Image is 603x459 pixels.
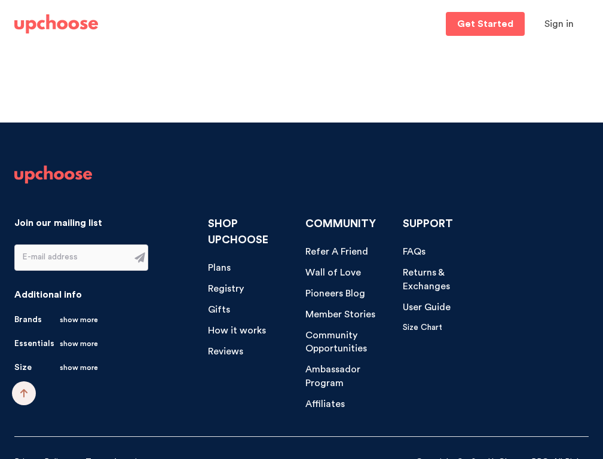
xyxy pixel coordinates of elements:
span: Member Stories [305,310,375,319]
button: Sign in [529,12,589,36]
span: How it works [208,326,266,335]
p: Get Started [457,19,513,29]
span: Registry [208,284,244,293]
a: Community Opportunities [305,329,394,356]
a: Wall of Love [305,266,361,280]
a: UpChoose [14,12,98,36]
span: Community Opportunities [305,331,367,354]
span: Reviews [208,347,243,356]
a: Returns & Exchanges [403,266,491,293]
a: UpChoose [14,166,92,189]
input: E-mail address [15,245,127,270]
a: FAQs [403,245,426,259]
a: Registry [208,282,244,296]
span: Size Chart [403,323,442,332]
a: Affiliates [305,397,345,411]
a: Plans [208,261,231,275]
span: Additional info [14,290,82,299]
a: Gifts [208,303,230,317]
span: FAQs [403,247,426,256]
a: Reviews [208,345,243,359]
span: Plans [208,263,231,273]
span: Pioneers Blog [305,289,365,298]
span: Returns & Exchanges [403,268,450,291]
span: Refer A Friend [305,247,368,256]
span: show more [60,362,98,374]
span: SHOP UPCHOOSE [208,218,268,245]
a: How it works [208,324,266,338]
span: Wall of Love [305,268,361,277]
img: UpChoose [14,14,98,33]
span: Ambassador Program [305,365,360,388]
span: Affiliates [305,399,345,409]
a: Member Stories [305,308,375,322]
span: Gifts [208,305,230,314]
a: Get Started [446,12,525,36]
a: Ambassador Program [305,363,394,390]
a: Essentials [14,338,98,350]
img: UpChoose [14,166,92,183]
span: show more [60,314,98,326]
span: COMMUNITY [305,218,376,229]
span: User Guide [403,302,451,312]
a: Refer A Friend [305,245,368,259]
span: Join our mailing list [14,218,102,228]
span: show more [60,338,98,350]
a: Pioneers Blog [305,287,365,301]
a: User Guide [403,301,451,314]
a: Brands [14,314,98,326]
a: Size [14,362,98,374]
span: Sign in [544,19,574,29]
a: Size Chart [403,322,442,333]
span: SUPPORT [403,218,453,229]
